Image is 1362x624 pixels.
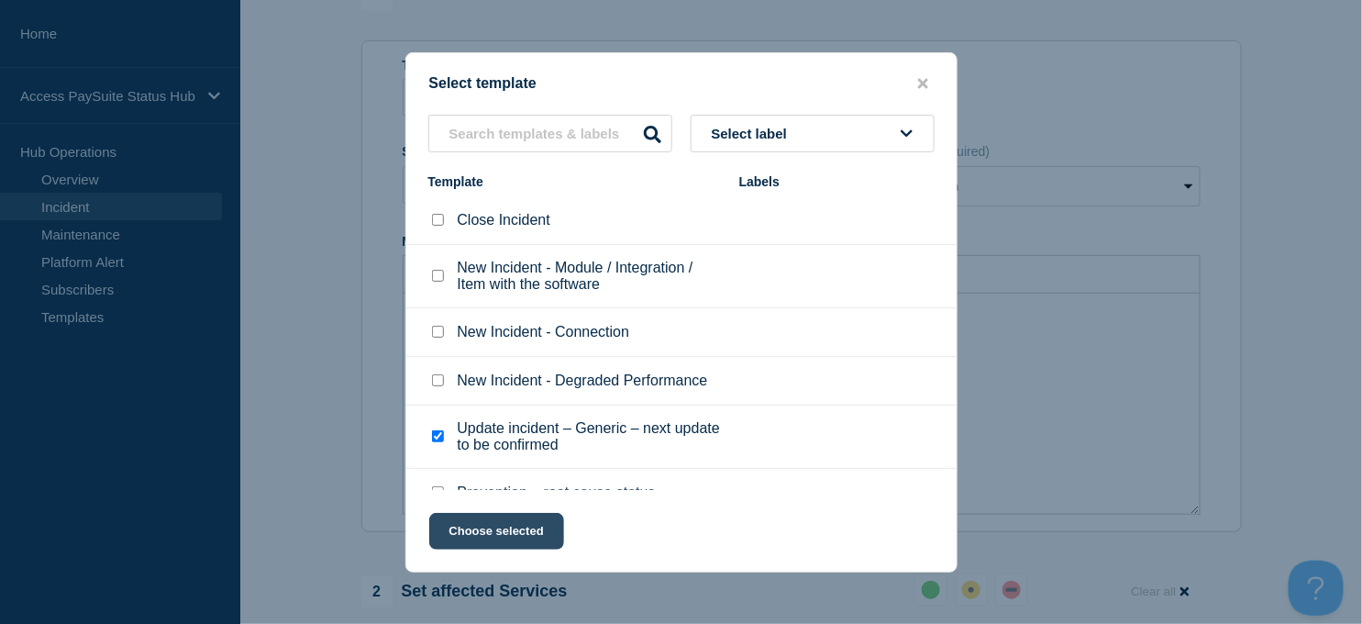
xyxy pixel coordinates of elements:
[432,430,444,442] input: Update incident – Generic – next update to be confirmed checkbox
[406,75,957,93] div: Select template
[691,115,935,152] button: Select label
[739,174,935,189] div: Labels
[428,174,721,189] div: Template
[458,324,630,340] p: New Incident - Connection
[429,513,564,550] button: Choose selected
[428,115,672,152] input: Search templates & labels
[432,374,444,386] input: New Incident - Degraded Performance checkbox
[458,260,721,293] p: New Incident - Module / Integration / Item with the software
[458,212,550,228] p: Close Incident
[458,373,708,389] p: New Incident - Degraded Performance
[432,486,444,498] input: Prevention – root cause status checkbox
[913,75,934,93] button: close button
[432,270,444,282] input: New Incident - Module / Integration / Item with the software checkbox
[458,420,721,453] p: Update incident – Generic – next update to be confirmed
[458,485,656,501] p: Prevention – root cause status
[432,326,444,338] input: New Incident - Connection checkbox
[432,214,444,226] input: Close Incident checkbox
[712,126,795,141] span: Select label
